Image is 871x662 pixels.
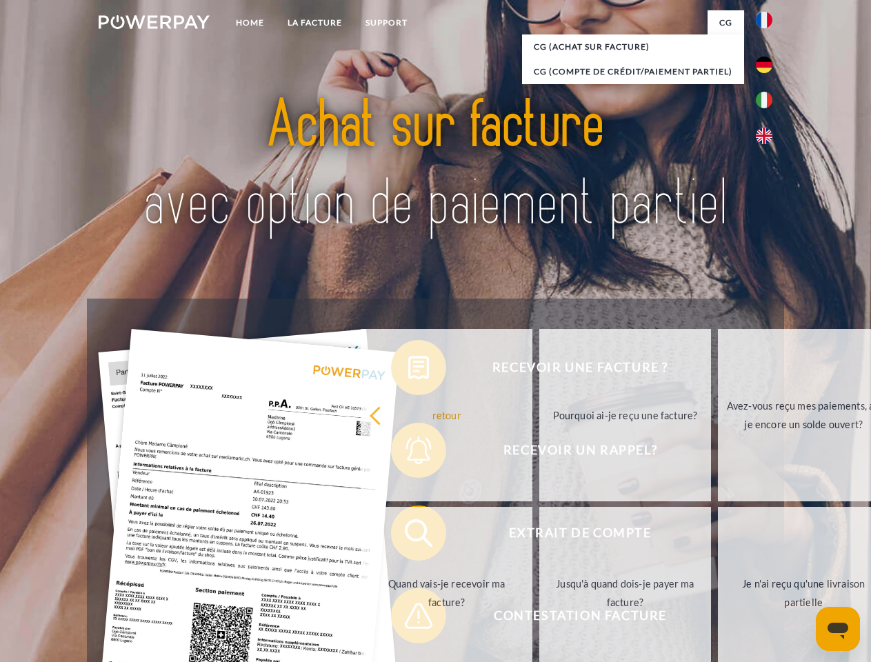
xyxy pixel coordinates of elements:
div: Pourquoi ai-je reçu une facture? [548,405,703,424]
img: de [756,57,772,73]
img: fr [756,12,772,28]
div: retour [369,405,524,424]
img: it [756,92,772,108]
img: en [756,128,772,144]
a: CG (Compte de crédit/paiement partiel) [522,59,744,84]
div: Jusqu'à quand dois-je payer ma facture? [548,574,703,612]
img: title-powerpay_fr.svg [132,66,739,264]
div: Quand vais-je recevoir ma facture? [369,574,524,612]
a: LA FACTURE [276,10,354,35]
iframe: Bouton de lancement de la fenêtre de messagerie [816,607,860,651]
img: logo-powerpay-white.svg [99,15,210,29]
a: CG (achat sur facture) [522,34,744,59]
a: Home [224,10,276,35]
a: Support [354,10,419,35]
a: CG [708,10,744,35]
